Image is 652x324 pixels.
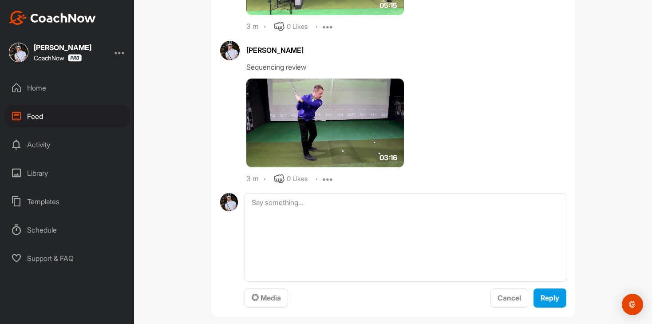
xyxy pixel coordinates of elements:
div: Schedule [5,219,130,241]
img: avatar [220,41,240,60]
div: Open Intercom Messenger [622,294,643,315]
button: Reply [533,288,566,308]
div: Activity [5,134,130,156]
div: [PERSON_NAME] [246,45,566,55]
div: Home [5,77,130,99]
span: 03:16 [379,152,397,163]
button: Cancel [490,288,528,308]
span: Media [252,293,281,302]
div: 0 Likes [287,174,308,184]
img: CoachNow Pro [68,54,82,62]
div: [PERSON_NAME] [34,44,91,51]
div: Sequencing review [246,62,566,72]
button: Media [245,288,288,308]
div: Templates [5,190,130,213]
div: 3 m [246,174,259,183]
div: Feed [5,105,130,127]
span: Reply [541,293,559,302]
span: Cancel [498,293,521,302]
div: Library [5,162,130,184]
img: square_69e7ce49b8ac85affed7bcbb6ba4170a.jpg [9,43,28,62]
div: Support & FAQ [5,247,130,269]
img: media [246,79,404,167]
div: 3 m [246,22,259,31]
div: CoachNow [34,54,82,62]
div: 0 Likes [287,22,308,32]
img: CoachNow [9,11,96,25]
img: avatar [220,193,238,211]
